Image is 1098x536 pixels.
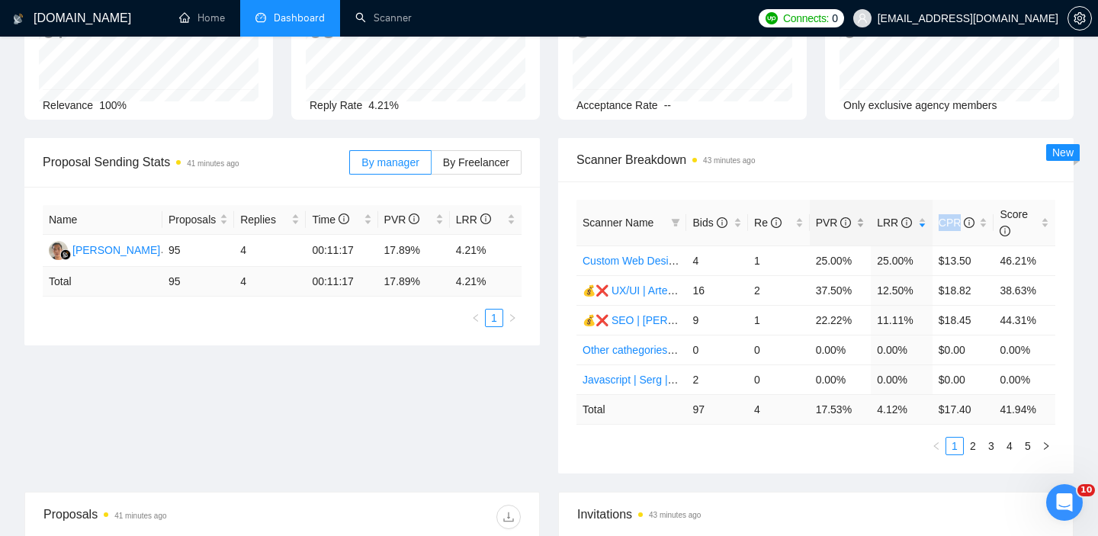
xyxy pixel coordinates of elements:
[361,156,419,169] span: By manager
[1019,438,1036,454] a: 5
[583,284,817,297] a: 💰❌ UX/UI | Artem | 27.11 тимчасово вимкнула
[939,217,974,229] span: CPR
[43,267,162,297] td: Total
[240,211,288,228] span: Replies
[810,335,872,364] td: 0.00%
[310,99,362,111] span: Reply Rate
[686,364,748,394] td: 2
[686,305,748,335] td: 9
[965,438,981,454] a: 2
[748,394,810,424] td: 4
[1067,12,1092,24] a: setting
[508,313,517,323] span: right
[832,10,838,27] span: 0
[471,313,480,323] span: left
[255,12,266,23] span: dashboard
[754,217,782,229] span: Re
[312,213,348,226] span: Time
[456,213,491,226] span: LRR
[703,156,755,165] time: 43 minutes ago
[378,267,450,297] td: 17.89 %
[783,10,829,27] span: Connects:
[443,156,509,169] span: By Freelancer
[497,511,520,523] span: download
[368,99,399,111] span: 4.21%
[964,217,974,228] span: info-circle
[994,275,1055,305] td: 38.63%
[1067,6,1092,30] button: setting
[933,364,994,394] td: $0.00
[945,437,964,455] li: 1
[933,275,994,305] td: $18.82
[994,305,1055,335] td: 44.31%
[450,235,522,267] td: 4.21%
[1037,437,1055,455] li: Next Page
[1052,146,1074,159] span: New
[306,235,377,267] td: 00:11:17
[1068,12,1091,24] span: setting
[339,213,349,224] span: info-circle
[871,305,933,335] td: 11.11%
[49,243,160,255] a: JS[PERSON_NAME]
[927,437,945,455] li: Previous Page
[717,217,727,228] span: info-circle
[857,13,868,24] span: user
[583,344,846,356] a: Other cathegories 👩‍💼UX/UI | Artem 06/05 changed start
[1001,438,1018,454] a: 4
[486,310,502,326] a: 1
[871,246,933,275] td: 25.00%
[43,205,162,235] th: Name
[748,246,810,275] td: 1
[840,217,851,228] span: info-circle
[162,267,234,297] td: 95
[583,255,811,267] a: Custom Web Design | Val | 11.09 filters changed
[43,152,349,172] span: Proposal Sending Stats
[169,211,217,228] span: Proposals
[686,394,748,424] td: 97
[503,309,522,327] li: Next Page
[816,217,852,229] span: PVR
[686,335,748,364] td: 0
[1000,226,1010,236] span: info-circle
[162,205,234,235] th: Proposals
[503,309,522,327] button: right
[810,305,872,335] td: 22.22%
[686,246,748,275] td: 4
[1046,484,1083,521] iframe: Intercom live chat
[649,511,701,519] time: 43 minutes ago
[355,11,412,24] a: searchScanner
[234,267,306,297] td: 4
[187,159,239,168] time: 41 minutes ago
[664,99,671,111] span: --
[1000,437,1019,455] li: 4
[748,275,810,305] td: 2
[485,309,503,327] li: 1
[771,217,782,228] span: info-circle
[49,241,68,260] img: JS
[576,394,686,424] td: Total
[1000,208,1028,237] span: Score
[983,438,1000,454] a: 3
[1037,437,1055,455] button: right
[60,249,71,260] img: gigradar-bm.png
[927,437,945,455] button: left
[1042,441,1051,451] span: right
[668,211,683,234] span: filter
[43,99,93,111] span: Relevance
[467,309,485,327] button: left
[994,335,1055,364] td: 0.00%
[384,213,420,226] span: PVR
[810,394,872,424] td: 17.53 %
[450,267,522,297] td: 4.21 %
[43,505,282,529] div: Proposals
[901,217,912,228] span: info-circle
[964,437,982,455] li: 2
[577,505,1055,524] span: Invitations
[274,11,325,24] span: Dashboard
[467,309,485,327] li: Previous Page
[306,267,377,297] td: 00:11:17
[871,335,933,364] td: 0.00%
[933,246,994,275] td: $13.50
[933,394,994,424] td: $ 17.40
[583,374,697,386] a: Javascript | Serg | 25.11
